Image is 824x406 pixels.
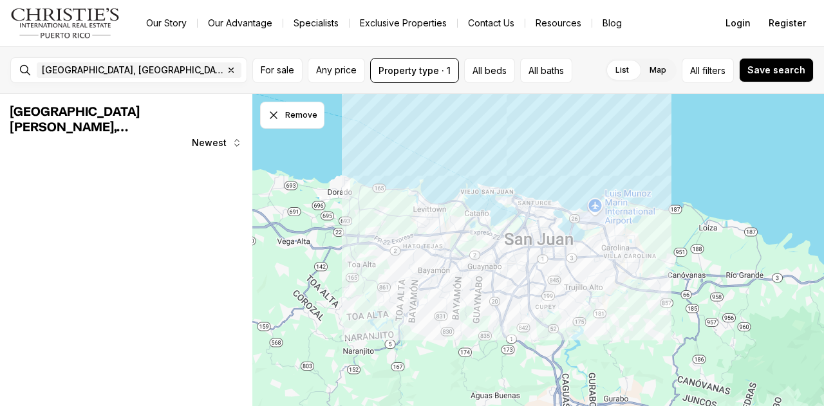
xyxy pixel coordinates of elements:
span: Login [726,18,751,28]
button: All baths [520,58,572,83]
span: Any price [316,65,357,75]
span: [GEOGRAPHIC_DATA], [GEOGRAPHIC_DATA], [GEOGRAPHIC_DATA] [42,65,223,75]
button: Allfilters [682,58,734,83]
span: Newest [192,138,227,148]
button: Register [761,10,814,36]
a: Specialists [283,14,349,32]
button: Login [718,10,758,36]
a: Our Story [136,14,197,32]
button: Any price [308,58,365,83]
label: Map [639,59,677,82]
span: Save search [747,65,805,75]
button: Property type · 1 [370,58,459,83]
a: Blog [592,14,632,32]
img: logo [10,8,120,39]
span: filters [702,64,726,77]
span: Register [769,18,806,28]
button: Contact Us [458,14,525,32]
button: All beds [464,58,515,83]
span: [GEOGRAPHIC_DATA][PERSON_NAME], [GEOGRAPHIC_DATA] Commercial Properties for Sale [10,106,214,165]
button: Dismiss drawing [260,102,324,129]
a: Resources [525,14,592,32]
span: All [690,64,700,77]
button: Save search [739,58,814,82]
a: Our Advantage [198,14,283,32]
button: Newest [184,130,250,156]
button: For sale [252,58,303,83]
a: Exclusive Properties [350,14,457,32]
label: List [605,59,639,82]
span: For sale [261,65,294,75]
